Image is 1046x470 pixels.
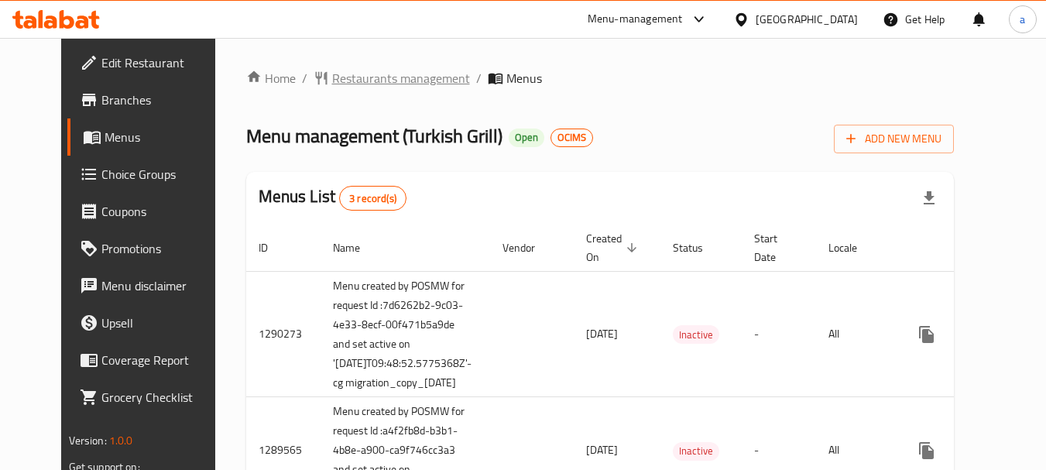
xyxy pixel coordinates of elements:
div: Inactive [673,442,719,461]
a: Menu disclaimer [67,267,236,304]
span: 1.0.0 [109,431,133,451]
span: Coverage Report [101,351,224,369]
span: Choice Groups [101,165,224,184]
div: Total records count [339,186,406,211]
span: Menu management ( Turkish Grill ) [246,118,502,153]
a: Menus [67,118,236,156]
span: Version: [69,431,107,451]
span: Name [333,238,380,257]
a: Home [246,69,296,87]
a: Restaurants management [314,69,470,87]
span: Inactive [673,326,719,344]
h2: Menus List [259,185,406,211]
span: Upsell [101,314,224,332]
span: Restaurants management [332,69,470,87]
a: Promotions [67,230,236,267]
span: Coupons [101,202,224,221]
span: 3 record(s) [340,191,406,206]
div: [GEOGRAPHIC_DATA] [756,11,858,28]
span: Inactive [673,442,719,460]
span: Locale [828,238,877,257]
a: Choice Groups [67,156,236,193]
span: Status [673,238,723,257]
li: / [302,69,307,87]
a: Grocery Checklist [67,379,236,416]
div: Open [509,129,544,147]
span: Menu disclaimer [101,276,224,295]
a: Branches [67,81,236,118]
td: 1290273 [246,271,321,397]
td: All [816,271,896,397]
span: a [1020,11,1025,28]
nav: breadcrumb [246,69,955,87]
div: Inactive [673,325,719,344]
span: Grocery Checklist [101,388,224,407]
td: - [742,271,816,397]
span: Vendor [502,238,555,257]
a: Upsell [67,304,236,341]
span: Edit Restaurant [101,53,224,72]
span: Created On [586,229,642,266]
a: Edit Restaurant [67,44,236,81]
span: ID [259,238,288,257]
span: Promotions [101,239,224,258]
button: more [908,432,945,469]
button: Change Status [945,432,983,469]
span: [DATE] [586,440,618,460]
button: Change Status [945,316,983,353]
a: Coverage Report [67,341,236,379]
span: Branches [101,91,224,109]
span: OCIMS [551,131,592,144]
li: / [476,69,482,87]
span: Menus [105,128,224,146]
div: Menu-management [588,10,683,29]
span: [DATE] [586,324,618,344]
span: Start Date [754,229,797,266]
div: Export file [911,180,948,217]
button: Add New Menu [834,125,954,153]
span: Open [509,131,544,144]
button: more [908,316,945,353]
a: Coupons [67,193,236,230]
span: Menus [506,69,542,87]
span: Add New Menu [846,129,941,149]
td: Menu created by POSMW for request Id :7d6262b2-9c03-4e33-8ecf-00f471b5a9de and set active on '[DA... [321,271,490,397]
